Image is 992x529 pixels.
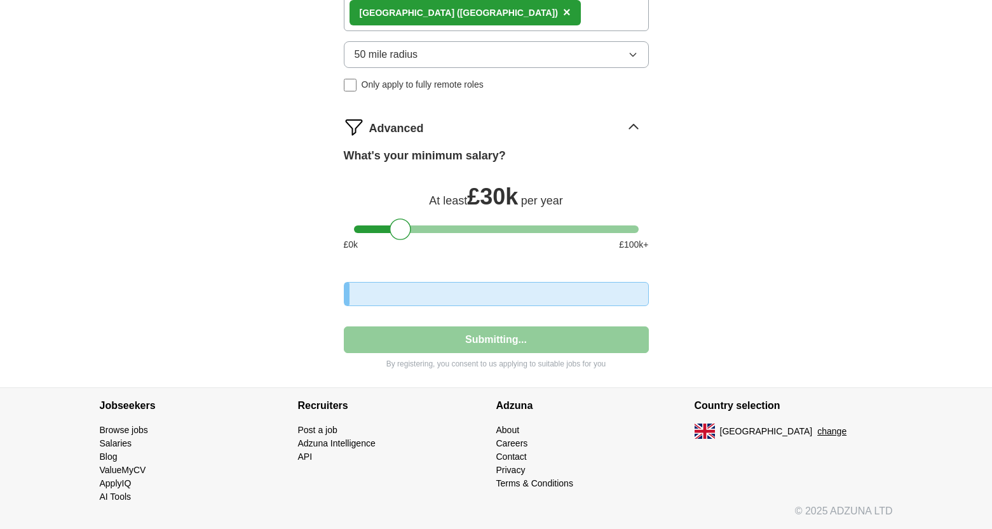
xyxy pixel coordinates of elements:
[355,47,418,62] span: 50 mile radius
[100,478,132,488] a: ApplyIQ
[720,425,813,438] span: [GEOGRAPHIC_DATA]
[457,8,558,18] span: ([GEOGRAPHIC_DATA])
[100,438,132,448] a: Salaries
[467,184,518,210] span: £ 30k
[360,8,455,18] strong: [GEOGRAPHIC_DATA]
[100,452,118,462] a: Blog
[298,438,376,448] a: Adzuna Intelligence
[429,194,467,207] span: At least
[90,504,903,529] div: © 2025 ADZUNA LTD
[496,425,520,435] a: About
[344,117,364,137] img: filter
[695,388,893,424] h4: Country selection
[817,425,846,438] button: change
[695,424,715,439] img: UK flag
[496,478,573,488] a: Terms & Conditions
[563,5,571,19] span: ×
[344,326,649,353] button: Submitting...
[344,79,357,91] input: Only apply to fully remote roles
[496,452,527,462] a: Contact
[344,147,506,164] label: What's your minimum salary?
[563,3,571,22] button: ×
[100,465,146,475] a: ValueMyCV
[298,425,337,435] a: Post a job
[100,425,148,435] a: Browse jobs
[298,452,313,462] a: API
[344,238,358,251] span: £ 0 k
[496,465,526,475] a: Privacy
[496,438,528,448] a: Careers
[369,120,424,137] span: Advanced
[362,78,484,91] span: Only apply to fully remote roles
[344,41,649,68] button: 50 mile radius
[521,194,563,207] span: per year
[100,492,132,502] a: AI Tools
[619,238,648,251] span: £ 100 k+
[344,358,649,370] p: By registering, you consent to us applying to suitable jobs for you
